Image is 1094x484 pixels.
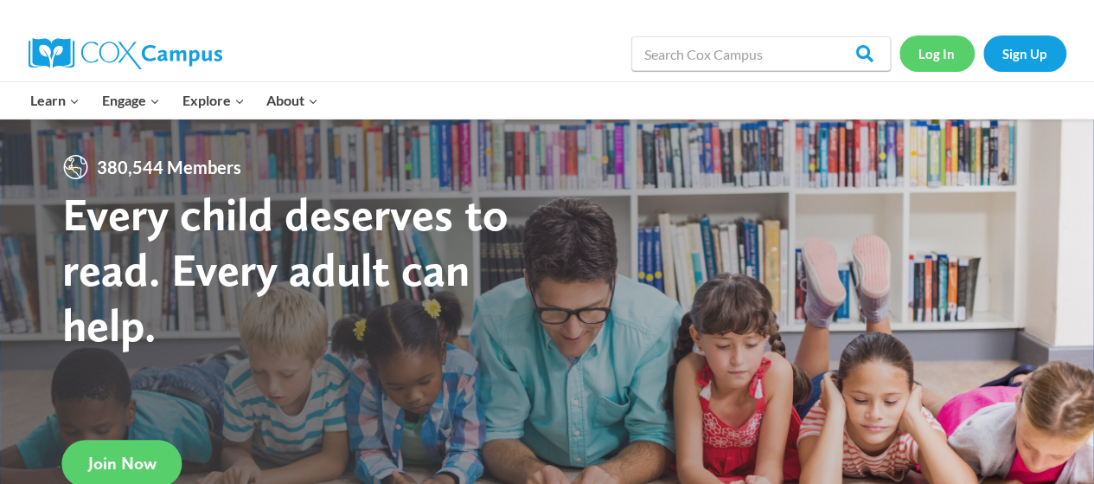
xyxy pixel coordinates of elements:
[899,35,975,71] a: Log In
[171,82,256,119] button: Child menu of Explore
[90,153,248,181] span: 380,544 Members
[899,35,1066,71] nav: Secondary Navigation
[62,186,509,352] strong: Every child deserves to read. Every adult can help.
[631,36,891,71] input: Search Cox Campus
[29,38,222,69] img: Cox Campus
[255,82,329,119] button: Child menu of About
[91,82,171,119] button: Child menu of Engage
[88,453,157,474] span: Join Now
[20,82,92,119] button: Child menu of Learn
[20,82,329,119] nav: Primary Navigation
[983,35,1066,71] a: Sign Up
